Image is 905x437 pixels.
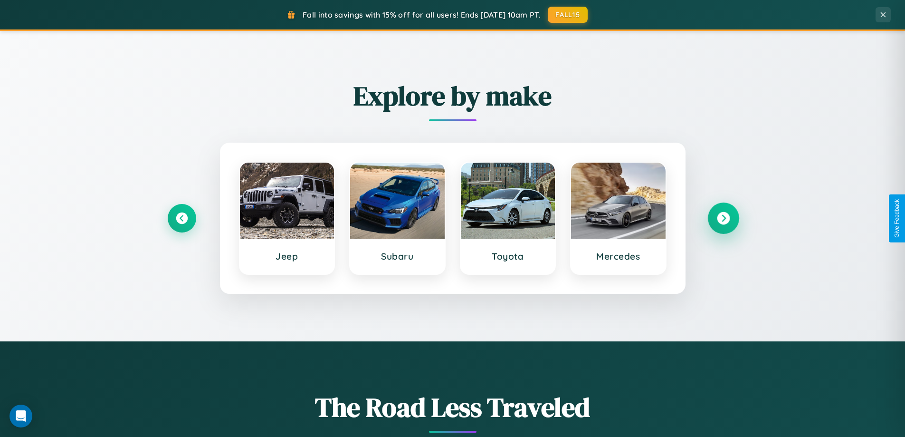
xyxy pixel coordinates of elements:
[168,389,738,426] h1: The Road Less Traveled
[470,251,546,262] h3: Toyota
[548,7,588,23] button: FALL15
[10,405,32,427] div: Open Intercom Messenger
[168,78,738,114] h2: Explore by make
[581,251,656,262] h3: Mercedes
[360,251,435,262] h3: Subaru
[249,251,325,262] h3: Jeep
[894,199,900,238] div: Give Feedback
[303,10,541,19] span: Fall into savings with 15% off for all users! Ends [DATE] 10am PT.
